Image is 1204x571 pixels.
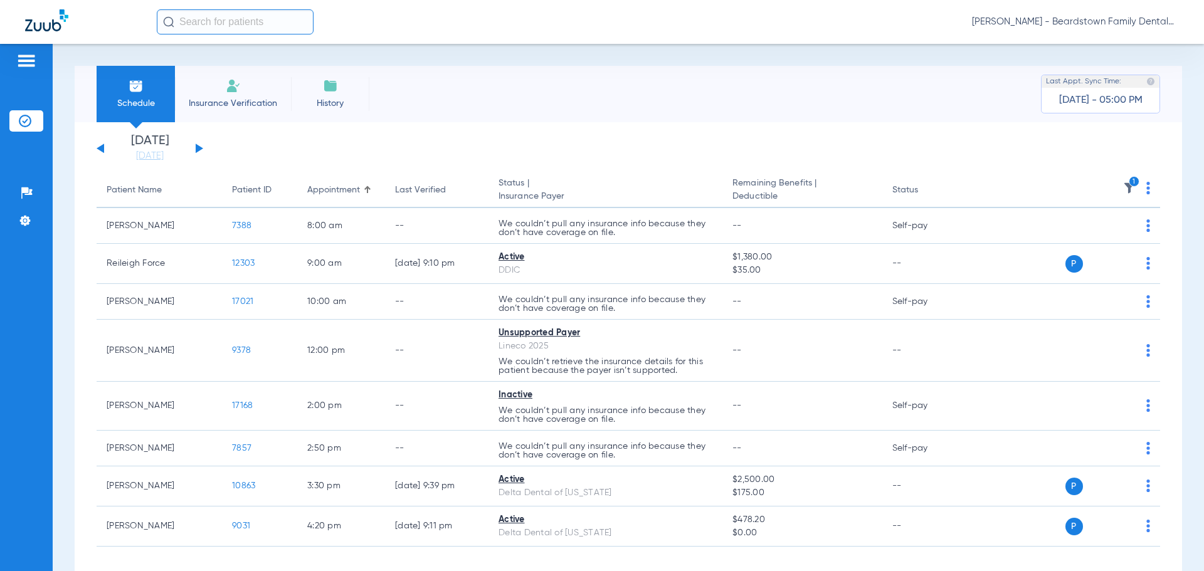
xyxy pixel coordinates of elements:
span: $175.00 [732,486,872,500]
img: group-dot-blue.svg [1146,295,1150,308]
span: $35.00 [732,264,872,277]
span: 12303 [232,259,255,268]
td: [DATE] 9:39 PM [385,466,488,506]
i: 1 [1129,176,1140,187]
input: Search for patients [157,9,314,34]
img: group-dot-blue.svg [1146,219,1150,232]
td: 10:00 AM [297,284,385,320]
td: Reileigh Force [97,244,222,284]
span: [DATE] - 05:00 PM [1059,94,1143,107]
img: History [323,78,338,93]
td: 3:30 PM [297,466,385,506]
td: [PERSON_NAME] [97,208,222,244]
img: Zuub Logo [25,9,68,31]
div: Inactive [499,389,712,402]
div: Unsupported Payer [499,327,712,340]
td: [PERSON_NAME] [97,506,222,547]
th: Status | [488,173,722,208]
div: Active [499,513,712,526]
td: Self-pay [882,208,967,244]
td: -- [882,466,967,506]
div: Patient ID [232,184,287,197]
td: 12:00 PM [297,320,385,382]
td: -- [882,320,967,382]
div: Appointment [307,184,375,197]
img: group-dot-blue.svg [1146,479,1150,492]
span: 7857 [232,444,251,453]
div: Last Verified [395,184,446,197]
a: [DATE] [112,150,187,162]
p: We couldn’t pull any insurance info because they don’t have coverage on file. [499,442,712,459]
span: 7388 [232,221,251,230]
span: P [1065,518,1083,535]
span: Schedule [106,97,166,110]
td: -- [385,284,488,320]
img: group-dot-blue.svg [1146,344,1150,357]
td: Self-pay [882,284,967,320]
div: Patient Name [107,184,212,197]
img: filter.svg [1123,182,1136,194]
td: 2:00 PM [297,382,385,431]
img: group-dot-blue.svg [1146,399,1150,412]
td: [PERSON_NAME] [97,284,222,320]
div: Patient ID [232,184,272,197]
span: 9378 [232,346,251,355]
span: P [1065,478,1083,495]
div: Active [499,251,712,264]
td: -- [882,244,967,284]
td: -- [385,431,488,466]
span: P [1065,255,1083,273]
span: 17021 [232,297,253,306]
td: -- [882,506,967,547]
span: Deductible [732,190,872,203]
img: group-dot-blue.svg [1146,442,1150,454]
img: hamburger-icon [16,53,36,68]
span: Insurance Verification [184,97,282,110]
span: $0.00 [732,526,872,540]
td: Self-pay [882,431,967,466]
p: We couldn’t pull any insurance info because they don’t have coverage on file. [499,219,712,237]
td: [PERSON_NAME] [97,320,222,382]
span: [PERSON_NAME] - Beardstown Family Dental [972,16,1179,28]
div: Delta Dental of [US_STATE] [499,526,712,540]
div: Last Verified [395,184,478,197]
span: 17168 [232,401,253,410]
td: 4:20 PM [297,506,385,547]
img: group-dot-blue.svg [1146,182,1150,194]
td: [PERSON_NAME] [97,466,222,506]
div: DDIC [499,264,712,277]
img: group-dot-blue.svg [1146,257,1150,270]
span: -- [732,346,742,355]
img: Search Icon [163,16,174,28]
span: Insurance Payer [499,190,712,203]
div: Appointment [307,184,360,197]
th: Remaining Benefits | [722,173,882,208]
td: 2:50 PM [297,431,385,466]
td: [PERSON_NAME] [97,382,222,431]
th: Status [882,173,967,208]
div: Lineco 2025 [499,340,712,353]
div: Delta Dental of [US_STATE] [499,486,712,500]
img: group-dot-blue.svg [1146,520,1150,532]
p: We couldn’t pull any insurance info because they don’t have coverage on file. [499,406,712,424]
td: 8:00 AM [297,208,385,244]
td: [PERSON_NAME] [97,431,222,466]
span: $1,380.00 [732,251,872,264]
div: Active [499,473,712,486]
span: $478.20 [732,513,872,526]
p: We couldn’t pull any insurance info because they don’t have coverage on file. [499,295,712,313]
span: -- [732,401,742,410]
img: Schedule [129,78,144,93]
span: 9031 [232,521,250,530]
span: 10863 [232,481,255,490]
td: 9:00 AM [297,244,385,284]
span: History [300,97,360,110]
td: -- [385,320,488,382]
img: last sync help info [1146,77,1155,86]
td: Self-pay [882,382,967,431]
span: Last Appt. Sync Time: [1046,75,1121,88]
img: Manual Insurance Verification [226,78,241,93]
span: -- [732,297,742,306]
span: -- [732,221,742,230]
div: Patient Name [107,184,162,197]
